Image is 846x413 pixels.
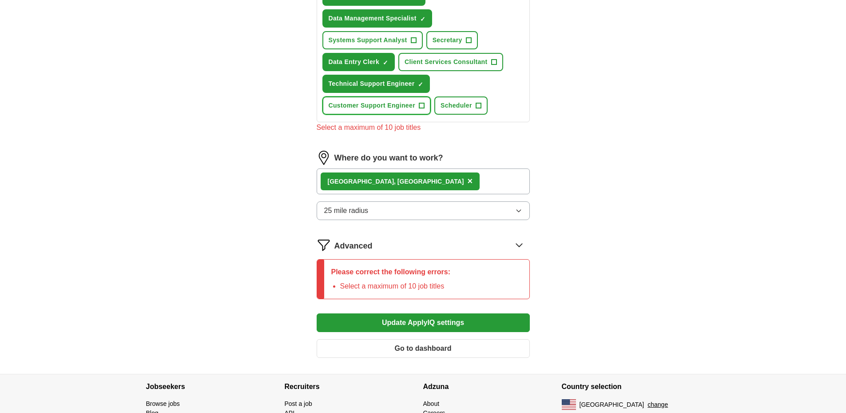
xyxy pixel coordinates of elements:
[467,175,473,188] button: ×
[562,399,576,410] img: US flag
[322,9,432,28] button: Data Management Specialist✓
[418,81,423,88] span: ✓
[423,400,440,407] a: About
[434,96,488,115] button: Scheduler
[322,31,423,49] button: Systems Support Analyst
[329,101,415,110] span: Customer Support Engineer
[317,151,331,165] img: location.png
[146,400,180,407] a: Browse jobs
[383,59,388,66] span: ✓
[329,36,407,45] span: Systems Support Analyst
[580,400,644,409] span: [GEOGRAPHIC_DATA]
[331,267,451,277] p: Please correct the following errors:
[329,14,417,23] span: Data Management Specialist
[322,75,430,93] button: Technical Support Engineer✓
[329,79,415,88] span: Technical Support Engineer
[334,240,373,252] span: Advanced
[322,96,431,115] button: Customer Support Engineer
[562,374,700,399] h4: Country selection
[317,201,530,220] button: 25 mile radius
[426,31,478,49] button: Secretary
[647,400,668,409] button: change
[329,57,380,67] span: Data Entry Clerk
[328,177,464,186] div: [GEOGRAPHIC_DATA], [GEOGRAPHIC_DATA]
[317,339,530,358] button: Go to dashboard
[340,281,451,292] li: Select a maximum of 10 job titles
[317,122,530,133] div: Select a maximum of 10 job titles
[317,313,530,332] button: Update ApplyIQ settings
[324,205,369,216] span: 25 mile radius
[405,57,487,67] span: Client Services Consultant
[467,176,473,186] span: ×
[420,16,425,23] span: ✓
[285,400,312,407] a: Post a job
[441,101,472,110] span: Scheduler
[322,53,395,71] button: Data Entry Clerk✓
[317,238,331,252] img: filter
[433,36,462,45] span: Secretary
[398,53,503,71] button: Client Services Consultant
[334,152,443,164] label: Where do you want to work?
